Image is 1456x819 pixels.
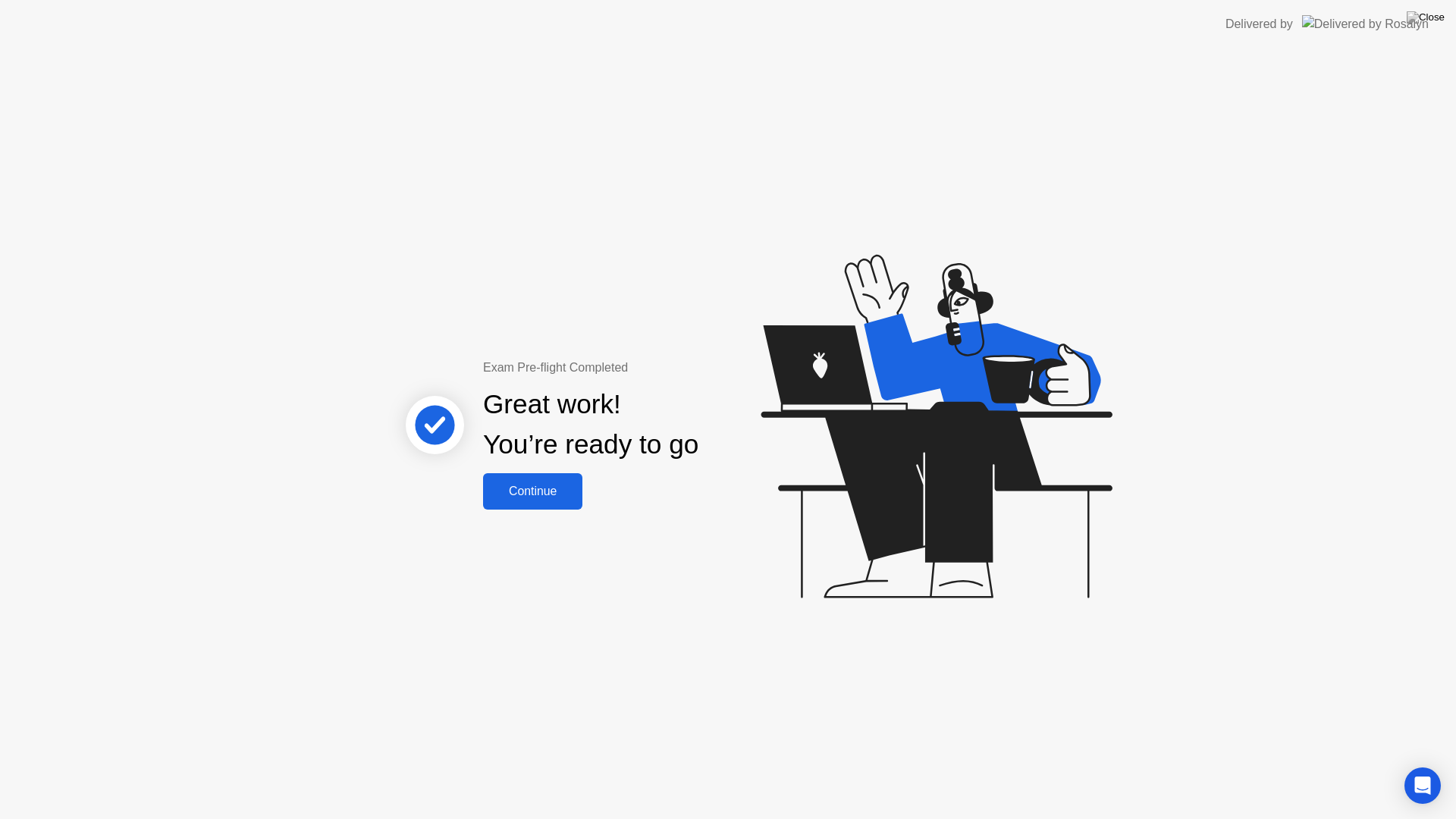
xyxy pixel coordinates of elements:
button: Continue [483,473,582,510]
img: Delivered by Rosalyn [1302,15,1429,33]
div: Open Intercom Messenger [1404,767,1441,804]
div: Continue [488,485,578,498]
img: Close [1407,11,1445,24]
div: Exam Pre-flight Completed [483,359,796,377]
div: Great work! You’re ready to go [483,384,698,465]
div: Delivered by [1225,15,1293,33]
